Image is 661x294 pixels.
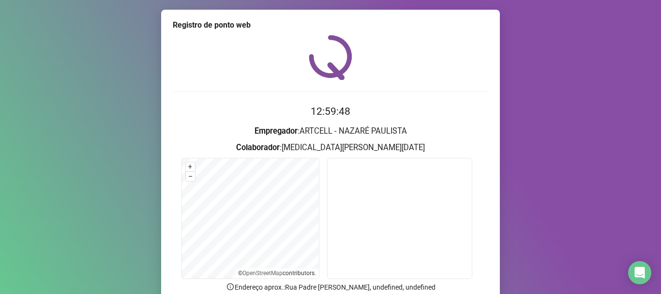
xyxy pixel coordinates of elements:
li: © contributors. [238,270,316,277]
a: OpenStreetMap [242,270,283,277]
p: Endereço aprox. : Rua Padre [PERSON_NAME], undefined, undefined [173,282,488,293]
strong: Colaborador [236,143,280,152]
time: 12:59:48 [311,106,350,117]
h3: : ARTCELL - NAZARÉ PAULISTA [173,125,488,138]
span: info-circle [226,282,235,291]
button: + [186,162,195,171]
div: Registro de ponto web [173,19,488,31]
h3: : [MEDICAL_DATA][PERSON_NAME][DATE] [173,141,488,154]
strong: Empregador [255,126,298,136]
img: QRPoint [309,35,352,80]
div: Open Intercom Messenger [628,261,651,284]
button: – [186,172,195,181]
